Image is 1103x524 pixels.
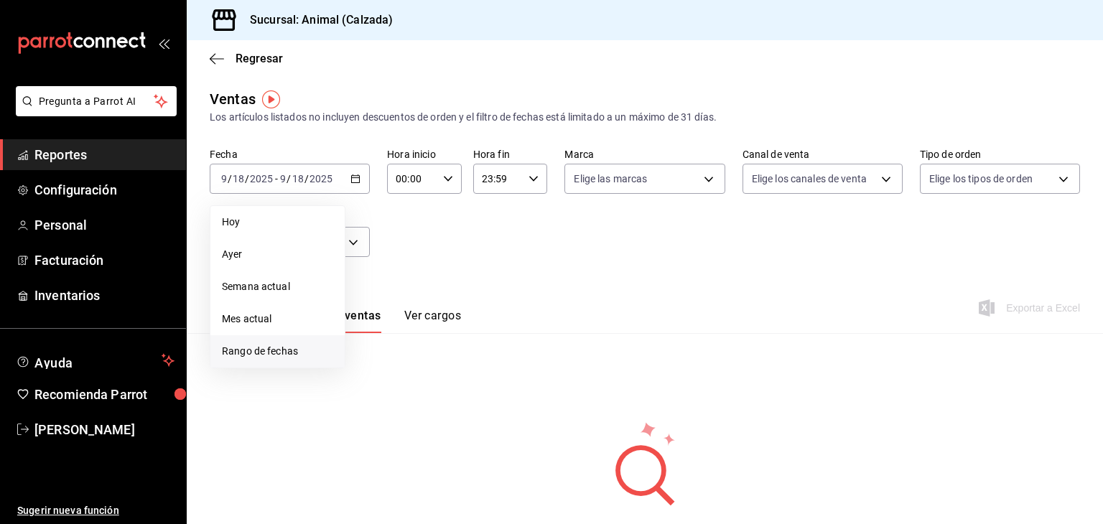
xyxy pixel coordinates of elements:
input: -- [232,173,245,184]
span: / [245,173,249,184]
input: ---- [309,173,333,184]
span: Pregunta a Parrot AI [39,94,154,109]
span: Rango de fechas [222,344,333,359]
span: Regresar [236,52,283,65]
span: - [275,173,278,184]
span: / [304,173,309,184]
a: Pregunta a Parrot AI [10,104,177,119]
span: Facturación [34,251,174,270]
button: Ver cargos [404,309,462,333]
label: Canal de venta [743,149,903,159]
label: Tipo de orden [920,149,1080,159]
span: Elige los canales de venta [752,172,867,186]
button: Ver ventas [322,309,381,333]
span: Mes actual [222,312,333,327]
button: open_drawer_menu [158,37,169,49]
span: Ayer [222,247,333,262]
span: Configuración [34,180,174,200]
span: Personal [34,215,174,235]
label: Hora inicio [387,149,462,159]
input: ---- [249,173,274,184]
div: navigation tabs [233,309,461,333]
span: Reportes [34,145,174,164]
span: Recomienda Parrot [34,385,174,404]
label: Hora fin [473,149,548,159]
div: Ventas [210,88,256,110]
label: Fecha [210,149,370,159]
button: Regresar [210,52,283,65]
span: Sugerir nueva función [17,503,174,518]
span: / [287,173,291,184]
span: Semana actual [222,279,333,294]
label: Marca [564,149,725,159]
img: Tooltip marker [262,90,280,108]
span: [PERSON_NAME] [34,420,174,439]
input: -- [220,173,228,184]
input: -- [279,173,287,184]
button: Pregunta a Parrot AI [16,86,177,116]
div: Los artículos listados no incluyen descuentos de orden y el filtro de fechas está limitado a un m... [210,110,1080,125]
span: / [228,173,232,184]
span: Hoy [222,215,333,230]
span: Elige los tipos de orden [929,172,1033,186]
h3: Sucursal: Animal (Calzada) [238,11,393,29]
span: Inventarios [34,286,174,305]
span: Ayuda [34,352,156,369]
span: Elige las marcas [574,172,647,186]
input: -- [292,173,304,184]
